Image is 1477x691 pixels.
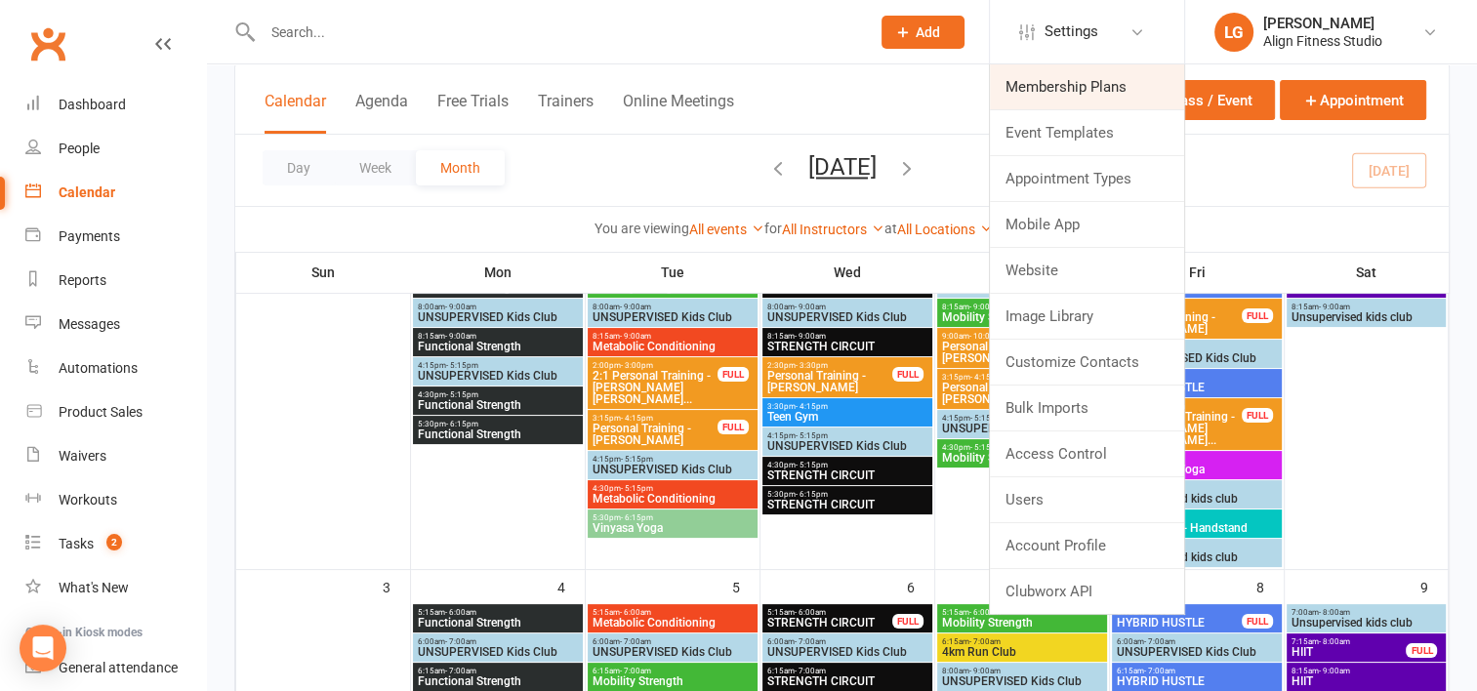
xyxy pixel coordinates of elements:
span: 4:15pm [766,431,928,440]
span: Mobility Strength [941,452,1103,464]
div: FULL [1242,308,1273,323]
a: Tasks 2 [25,522,206,566]
span: UNSUPERVISED Kids Club [941,675,1103,687]
span: Personal Training - [PERSON_NAME] [941,382,1068,405]
span: 4km Run Club [941,646,1103,658]
span: 5:15am [766,608,893,617]
a: General attendance kiosk mode [25,646,206,690]
span: 4:15pm [941,414,1103,423]
button: Calendar [265,92,326,134]
span: Personal Training - [PERSON_NAME] [592,423,718,446]
span: Metabolic Conditioning [592,341,754,352]
div: FULL [718,367,749,382]
span: - 6:15pm [796,490,828,499]
th: Mon [411,252,586,293]
span: UNSUPERVISED Kids Club [766,311,928,323]
span: - 5:15pm [970,443,1003,452]
span: 6:00am [766,637,928,646]
a: Clubworx API [990,569,1184,614]
span: - 7:00am [969,637,1001,646]
div: Automations [59,360,138,376]
span: - 10:00am [969,332,1005,341]
span: - 3:30pm [796,361,828,370]
span: Functional Strength [417,399,579,411]
span: 6:15am [941,637,1103,646]
span: Functional Strength [417,675,579,687]
span: Calisthenics - Handstand [1116,522,1278,534]
span: 4:30pm [941,443,1103,452]
a: Website [990,248,1184,293]
div: LG [1214,13,1253,52]
th: Fri [1110,252,1285,293]
span: HIIT [1291,675,1443,687]
span: 4:15pm [417,361,579,370]
span: HYBRID HUSTLE [1116,617,1243,629]
span: Unsupervised kids club [1116,551,1278,563]
div: Messages [59,316,120,332]
span: STRENGTH CIRCUIT [766,617,893,629]
span: - 5:15pm [446,390,478,399]
a: Workouts [25,478,206,522]
span: - 8:00am [1319,608,1350,617]
div: Dashboard [59,97,126,112]
button: Free Trials [437,92,509,134]
span: - 9:00am [795,303,826,311]
span: 8:15am [592,332,754,341]
span: - 6:00am [620,608,651,617]
div: Product Sales [59,404,143,420]
div: General attendance [59,660,178,675]
span: UNSUPERVISED Kids Club [417,311,579,323]
span: 8:00am [941,667,1103,675]
span: - 9:00am [620,303,651,311]
span: 4:30pm [592,484,754,493]
button: Day [263,150,335,185]
span: 8:15am [1291,303,1443,311]
span: - 9:00am [620,332,651,341]
span: 5:30pm [417,420,579,428]
span: - 7:00am [795,637,826,646]
div: Calendar [59,184,115,200]
span: 4:30pm [766,461,928,469]
a: Waivers [25,434,206,478]
div: 4 [557,570,585,602]
span: - 9:00am [1319,303,1350,311]
a: Access Control [990,431,1184,476]
div: What's New [59,580,129,595]
span: 4:30pm [1116,513,1278,522]
th: Sat [1285,252,1449,293]
span: - 4:15pm [796,402,828,411]
span: Settings [1045,10,1098,54]
span: 3:30pm [1116,455,1278,464]
span: UNSUPERVISED Kids Club [592,311,754,323]
span: 3:30pm [1116,484,1278,493]
span: UNSUPERVISED Kids Club [766,440,928,452]
span: - 7:00am [620,667,651,675]
span: Unsupervised kids club [1291,311,1443,323]
span: 6:15am [417,667,579,675]
span: HIIT [1291,646,1408,658]
button: Week [335,150,416,185]
span: 5:15am [941,608,1103,617]
span: 6:15am [1116,667,1278,675]
span: - 9:00am [795,332,826,341]
div: Reports [59,272,106,288]
a: Automations [25,346,206,390]
span: Mobility Strength [592,675,754,687]
span: UNSUPERVISED Kids Club [766,646,928,658]
span: - 5:15pm [621,455,653,464]
div: 6 [907,570,934,602]
span: - 9:00am [1319,667,1350,675]
span: STRENGTH CIRCUIT [766,499,928,510]
span: 4:15pm [592,455,754,464]
span: UNSUPERVISED Kids Club [1116,352,1278,364]
span: UNSUPERVISED Kids Club [592,646,754,658]
span: 8:15am [941,303,1103,311]
strong: for [764,221,782,236]
button: Agenda [355,92,408,134]
span: - 7:00am [620,637,651,646]
span: Functional Strength [417,341,579,352]
a: Dashboard [25,83,206,127]
span: - 5:15pm [621,484,653,493]
span: Metabolic Conditioning [592,493,754,505]
span: 3:15pm [941,373,1068,382]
